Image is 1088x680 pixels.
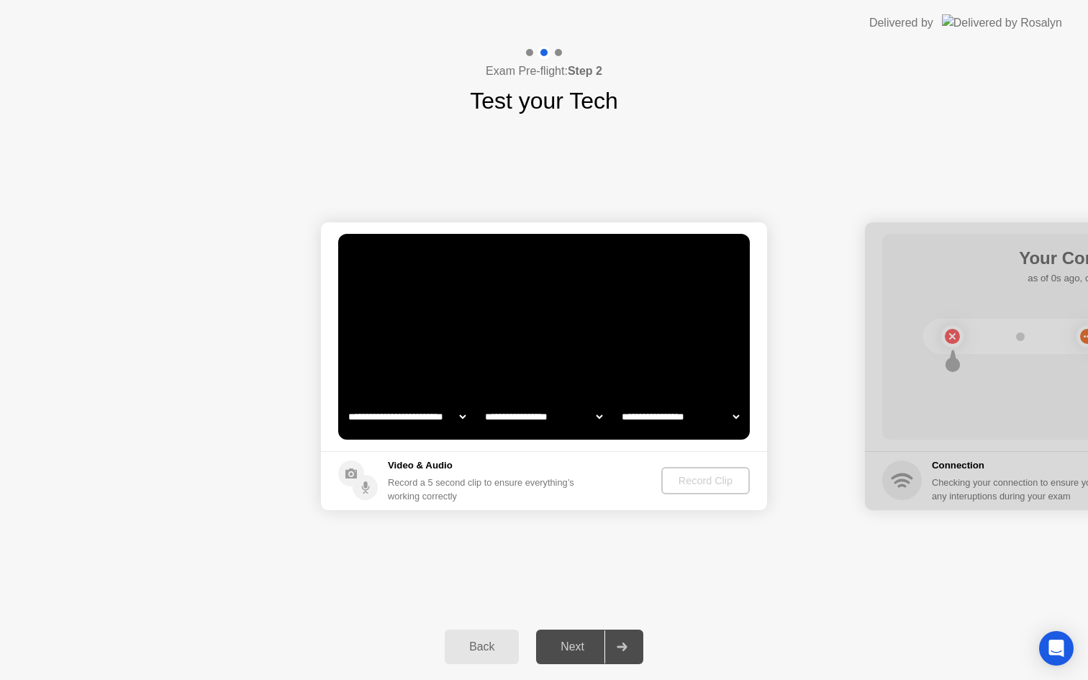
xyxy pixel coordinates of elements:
[482,402,605,431] select: Available speakers
[942,14,1062,31] img: Delivered by Rosalyn
[345,402,468,431] select: Available cameras
[568,65,602,77] b: Step 2
[661,467,750,494] button: Record Clip
[869,14,933,32] div: Delivered by
[388,476,580,503] div: Record a 5 second clip to ensure everything’s working correctly
[536,630,643,664] button: Next
[445,630,519,664] button: Back
[388,458,580,473] h5: Video & Audio
[667,475,744,486] div: Record Clip
[470,83,618,118] h1: Test your Tech
[619,402,742,431] select: Available microphones
[449,640,514,653] div: Back
[540,640,604,653] div: Next
[486,63,602,80] h4: Exam Pre-flight:
[1039,631,1074,666] div: Open Intercom Messenger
